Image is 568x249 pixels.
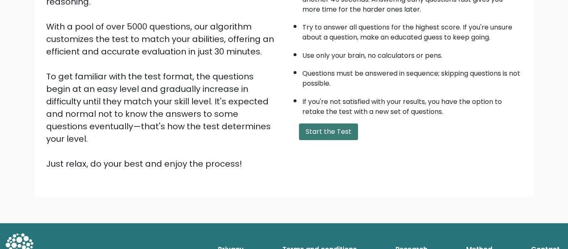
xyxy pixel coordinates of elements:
li: Try to answer all questions for the highest score. If you're unsure about a question, make an edu... [302,18,522,42]
li: Use only your brain, no calculators or pens. [302,47,522,61]
li: Questions must be answered in sequence; skipping questions is not possible. [302,64,522,89]
button: Start the Test [299,123,358,140]
li: If you're not satisfied with your results, you have the option to retake the test with a new set ... [302,93,522,117]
